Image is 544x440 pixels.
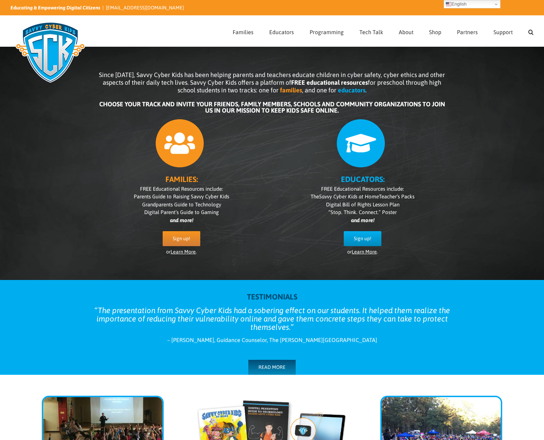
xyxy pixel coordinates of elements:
a: Educators [269,16,294,46]
i: Educating & Empowering Digital Citizens [10,5,100,10]
a: Programming [310,16,344,46]
a: Sign up! [344,231,381,246]
b: FREE educational resources [291,79,368,86]
span: Parents Guide to Raising Savvy Cyber Kids [134,194,229,199]
b: EDUCATORS: [341,175,384,184]
a: [EMAIL_ADDRESS][DOMAIN_NAME] [106,5,184,10]
span: or . [347,249,378,255]
span: FREE Educational Resources include: [140,186,223,192]
span: “Stop. Think. Connect.” Poster [328,209,397,215]
img: Savvy Cyber Kids Logo [10,17,90,87]
span: Grandparents Guide to Technology [142,202,221,207]
a: READ MORE [248,360,296,375]
span: Educators [269,29,294,35]
a: Search [528,16,534,46]
span: Digital Parent’s Guide to Gaming [144,209,219,215]
i: and more! [170,217,193,223]
span: Programming [310,29,344,35]
span: FREE Educational Resources include: [321,186,404,192]
span: or . [166,249,197,255]
span: READ MORE [258,364,286,370]
a: Learn More [171,249,196,255]
span: , and one for [302,86,336,94]
span: Support [494,29,513,35]
span: Partners [457,29,478,35]
span: Shop [429,29,441,35]
b: FAMILIES: [165,175,198,184]
a: Sign up! [163,231,200,246]
b: families [280,86,302,94]
span: Families [233,29,254,35]
span: Guidance Counselor [217,337,267,343]
span: About [399,29,413,35]
blockquote: The presentation from Savvy Cyber Kids had a sobering effect on our students. It helped them real... [91,306,453,331]
span: The Teacher’s Packs [311,194,414,199]
a: Shop [429,16,441,46]
span: Sign up! [173,236,190,242]
b: educators [338,86,365,94]
span: Sign up! [354,236,371,242]
a: Partners [457,16,478,46]
span: Digital Bill of Rights Lesson Plan [326,202,399,207]
i: Savvy Cyber Kids at Home [319,194,379,199]
a: Families [233,16,254,46]
a: Support [494,16,513,46]
i: and more! [351,217,374,223]
a: About [399,16,413,46]
span: Tech Talk [359,29,383,35]
span: [PERSON_NAME] [171,337,214,343]
nav: Main Menu [233,16,534,46]
span: . [365,86,367,94]
strong: TESTIMONIALS [247,292,297,301]
img: en [446,1,451,7]
span: Since [DATE], Savvy Cyber Kids has been helping parents and teachers educate children in cyber sa... [99,71,445,94]
span: The [PERSON_NAME][GEOGRAPHIC_DATA] [269,337,377,343]
a: Tech Talk [359,16,383,46]
b: CHOOSE YOUR TRACK AND INVITE YOUR FRIENDS, FAMILY MEMBERS, SCHOOLS AND COMMUNITY ORGANIZATIONS TO... [99,100,445,114]
a: Learn More [352,249,377,255]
